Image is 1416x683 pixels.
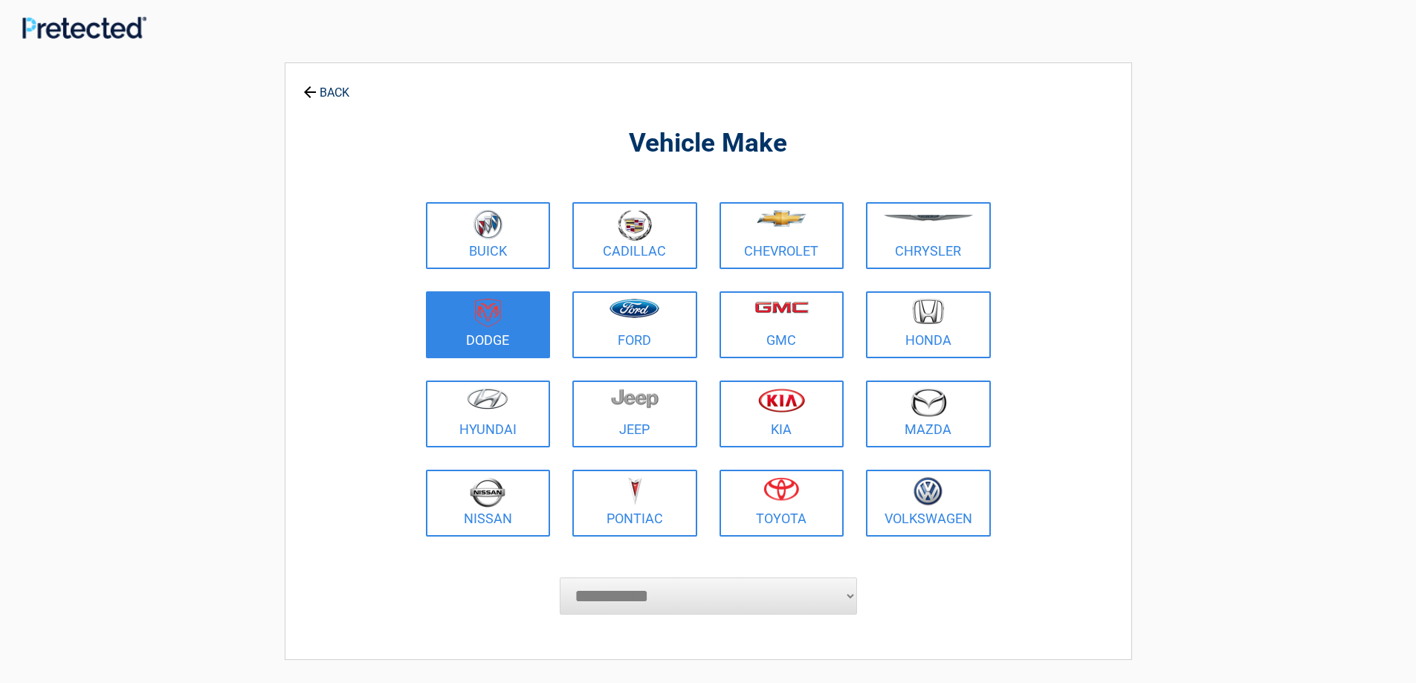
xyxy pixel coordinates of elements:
a: Nissan [426,470,551,537]
a: Jeep [572,381,697,447]
a: Kia [720,381,844,447]
a: Cadillac [572,202,697,269]
a: Toyota [720,470,844,537]
a: GMC [720,291,844,358]
img: pontiac [627,477,642,505]
img: toyota [763,477,799,501]
a: Chevrolet [720,202,844,269]
img: gmc [754,301,809,314]
h2: Vehicle Make [422,126,995,161]
a: Chrysler [866,202,991,269]
img: hyundai [467,388,508,410]
img: mazda [910,388,947,417]
a: Buick [426,202,551,269]
img: nissan [470,477,505,508]
img: chevrolet [757,210,806,227]
a: BACK [300,73,352,99]
img: chrysler [883,215,974,221]
img: Main Logo [22,16,146,39]
a: Honda [866,291,991,358]
img: buick [473,210,502,239]
img: honda [913,299,944,325]
img: kia [758,388,805,412]
a: Dodge [426,291,551,358]
a: Pontiac [572,470,697,537]
img: cadillac [618,210,652,241]
img: dodge [475,299,501,328]
a: Volkswagen [866,470,991,537]
img: jeep [611,388,659,409]
img: ford [610,299,659,318]
a: Ford [572,291,697,358]
img: volkswagen [914,477,943,506]
a: Mazda [866,381,991,447]
a: Hyundai [426,381,551,447]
